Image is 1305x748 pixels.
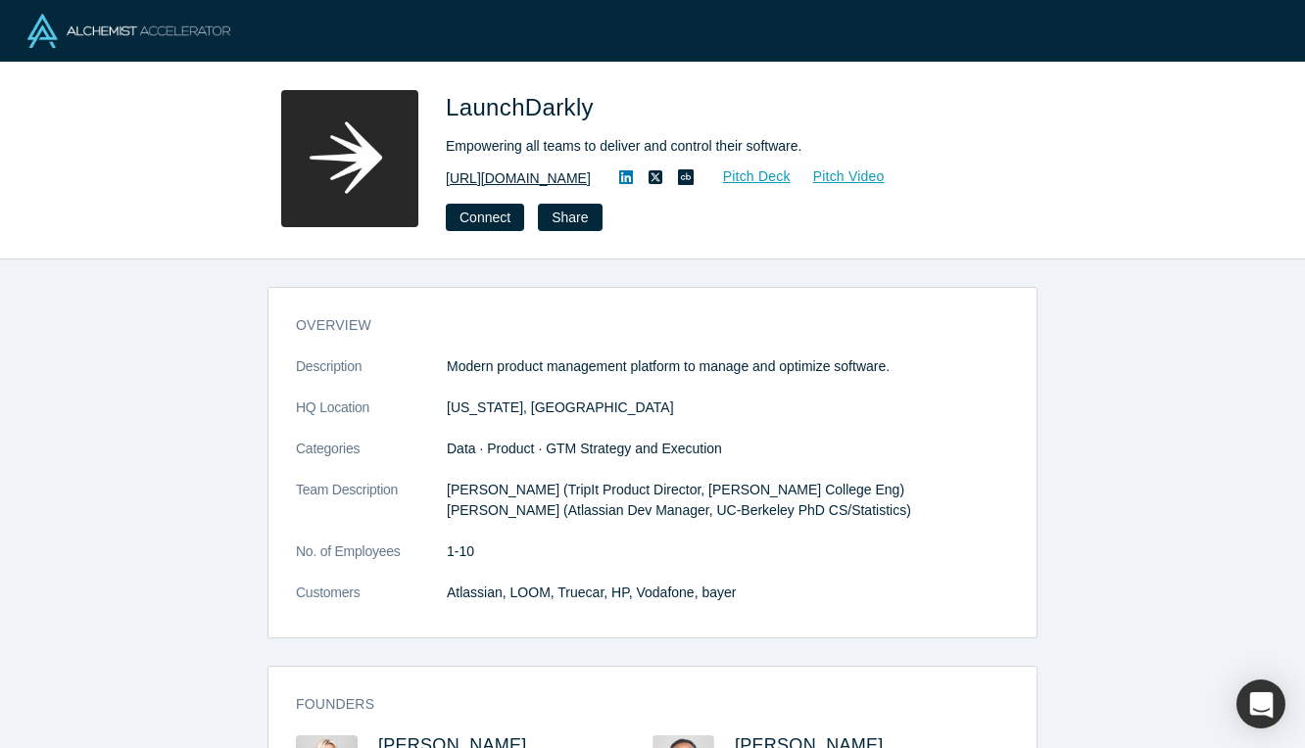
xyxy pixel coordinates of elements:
dt: Team Description [296,480,447,541]
p: Modern product management platform to manage and optimize software. [447,356,1009,377]
a: [URL][DOMAIN_NAME] [446,168,591,189]
a: Pitch Deck [701,165,792,188]
dt: HQ Location [296,397,447,439]
h3: overview [296,315,982,336]
a: Pitch Video [792,165,886,188]
div: Empowering all teams to deliver and control their software. [446,136,994,157]
dt: Customers [296,583,447,624]
button: Share [538,204,602,231]
img: LaunchDarkly's Logo [281,90,418,227]
span: Data · Product · GTM Strategy and Execution [447,441,722,456]
dd: Atlassian, LOOM, Truecar, HP, Vodafone, bayer [447,583,1009,603]
dt: Categories [296,439,447,480]
h3: Founders [296,694,982,715]
span: LaunchDarkly [446,94,601,120]
dd: [US_STATE], [GEOGRAPHIC_DATA] [447,397,1009,418]
img: Alchemist Logo [27,14,230,48]
dd: 1-10 [447,541,1009,562]
button: Connect [446,204,524,231]
dt: Description [296,356,447,397]
p: [PERSON_NAME] (TripIt Product Director, [PERSON_NAME] College Eng) [PERSON_NAME] (Atlassian Dev M... [447,480,1009,521]
dt: No. of Employees [296,541,447,583]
